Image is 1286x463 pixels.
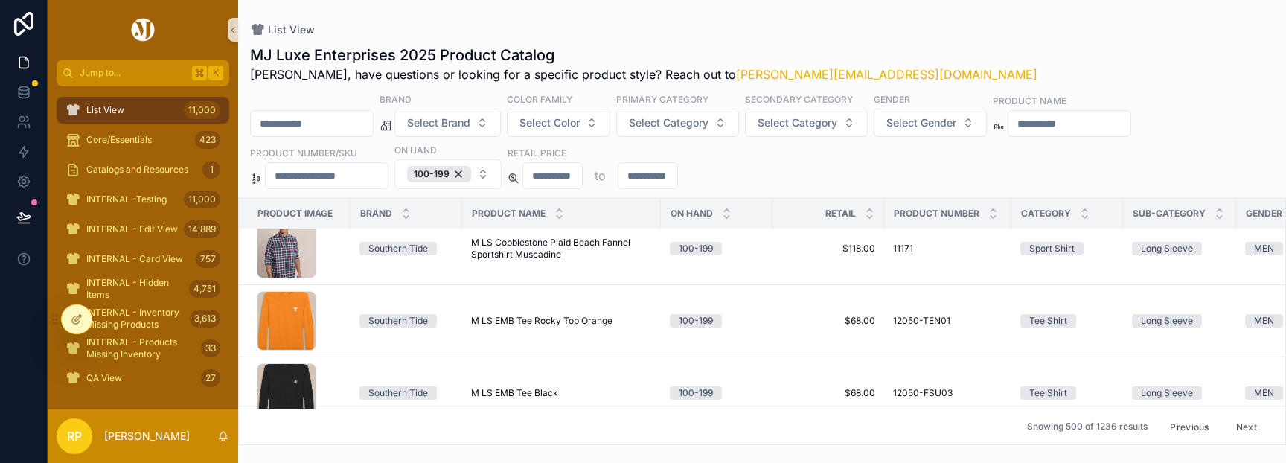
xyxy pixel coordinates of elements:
[104,429,190,444] p: [PERSON_NAME]
[184,191,220,208] div: 11,000
[825,208,856,220] span: Retail
[1132,314,1227,328] a: Long Sleeve
[781,243,875,255] a: $118.00
[1029,242,1075,255] div: Sport Shirt
[257,208,333,220] span: Product Image
[359,314,453,328] a: Southern Tide
[67,427,82,445] span: RP
[360,208,392,220] span: Brand
[210,67,222,79] span: K
[201,369,220,387] div: 27
[893,315,1002,327] a: 12050-TEN01
[1254,386,1274,400] div: MEN
[471,387,558,399] span: M LS EMB Tee Black
[471,315,612,327] span: M LS EMB Tee Rocky Top Orange
[595,167,606,185] p: to
[1159,415,1219,438] button: Previous
[250,45,1037,66] h1: MJ Luxe Enterprises 2025 Product Catalog
[670,242,764,255] a: 100-199
[394,143,437,156] label: On Hand
[250,146,357,159] label: Product Number/SKU
[471,387,652,399] a: M LS EMB Tee Black
[671,208,713,220] span: On Hand
[1133,208,1206,220] span: Sub-Category
[886,115,956,130] span: Select Gender
[86,307,184,331] span: INTERNAL - Inventory Missing Products
[57,305,229,332] a: INTERNAL - Inventory Missing Products3,613
[195,131,220,149] div: 423
[86,134,152,146] span: Core/Essentials
[57,216,229,243] a: INTERNAL - Edit View14,889
[86,104,124,116] span: List View
[1021,208,1071,220] span: Category
[86,194,167,205] span: INTERNAL -Testing
[184,220,220,238] div: 14,889
[679,386,713,400] div: 100-199
[629,115,708,130] span: Select Category
[670,314,764,328] a: 100-199
[250,22,315,37] a: List View
[368,386,428,400] div: Southern Tide
[781,315,875,327] a: $68.00
[507,92,572,106] label: Color Family
[129,18,157,42] img: App logo
[86,253,183,265] span: INTERNAL - Card View
[508,146,566,159] label: Retail Price
[57,60,229,86] button: Jump to...K
[86,372,122,384] span: QA View
[874,109,987,137] button: Select Button
[736,67,1037,82] a: [PERSON_NAME][EMAIL_ADDRESS][DOMAIN_NAME]
[758,115,837,130] span: Select Category
[196,250,220,268] div: 757
[1027,421,1148,433] span: Showing 500 of 1236 results
[57,127,229,153] a: Core/Essentials423
[184,101,220,119] div: 11,000
[407,166,471,182] div: 100-199
[893,315,950,327] span: 12050-TEN01
[407,115,470,130] span: Select Brand
[519,115,580,130] span: Select Color
[893,387,1002,399] a: 12050-FSU03
[1020,386,1114,400] a: Tee Shirt
[86,223,178,235] span: INTERNAL - Edit View
[250,66,1037,83] span: [PERSON_NAME], have questions or looking for a specific product style? Reach out to
[1132,242,1227,255] a: Long Sleeve
[1020,242,1114,255] a: Sport Shirt
[1254,242,1274,255] div: MEN
[1254,314,1274,328] div: MEN
[190,310,220,328] div: 3,613
[507,109,610,137] button: Select Button
[394,109,501,137] button: Select Button
[1020,314,1114,328] a: Tee Shirt
[202,161,220,179] div: 1
[471,315,652,327] a: M LS EMB Tee Rocky Top Orange
[368,242,428,255] div: Southern Tide
[57,246,229,272] a: INTERNAL - Card View757
[57,365,229,392] a: QA View27
[86,277,183,301] span: INTERNAL - Hidden Items
[189,280,220,298] div: 4,751
[380,92,412,106] label: Brand
[679,242,713,255] div: 100-199
[471,237,652,261] span: M LS Cobblestone Plaid Beach Fannel Sportshirt Muscadine
[86,164,188,176] span: Catalogs and Resources
[1132,386,1227,400] a: Long Sleeve
[1029,314,1067,328] div: Tee Shirt
[745,109,868,137] button: Select Button
[394,159,502,189] button: Select Button
[1246,208,1282,220] span: Gender
[893,387,953,399] span: 12050-FSU03
[57,97,229,124] a: List View11,000
[472,208,546,220] span: Product Name
[874,92,910,106] label: Gender
[679,314,713,328] div: 100-199
[57,156,229,183] a: Catalogs and Resources1
[57,335,229,362] a: INTERNAL - Products Missing Inventory33
[670,386,764,400] a: 100-199
[616,92,708,106] label: Primary Category
[781,387,875,399] a: $68.00
[48,86,238,409] div: scrollable content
